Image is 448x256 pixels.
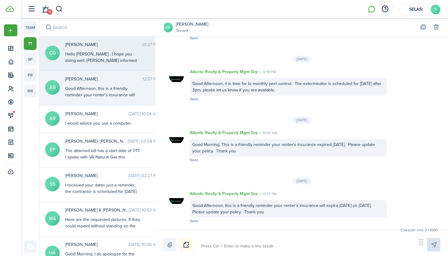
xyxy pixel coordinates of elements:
[176,27,208,34] a: Tenant
[24,37,37,50] a: tt
[142,41,159,48] time: 01:27 PM
[176,21,208,27] a: [PERSON_NAME]
[24,53,37,66] a: sp
[4,24,17,36] button: Open menu
[55,4,63,14] button: Search
[65,120,141,126] div: I would advice you use a computer.
[190,78,387,96] div: Good Afternoon, it is time for bi monthly pest control. The exterminator is scheduled for [DATE] ...
[65,111,129,117] span: Ashley Rountree
[292,117,311,123] div: [DATE]
[65,51,141,89] div: Hello [PERSON_NAME] , I hope you doing well, [PERSON_NAME] informed us , your pest control servic...
[65,85,141,111] div: Good Afternoon, this is a friendly reminder your renter's insurance will expire [DATE] on [DATE]....
[65,241,128,248] span: Helen Allen
[40,2,51,17] a: Notifications
[39,18,164,36] input: search
[65,172,128,179] span: SaTia Sinclair
[65,138,128,144] span: EMILY PARKER- BRAY
[45,142,60,157] avatar-text: EP
[190,157,198,163] span: Seen
[380,4,390,14] button: Open resource center
[45,80,60,95] avatar-text: AB
[45,111,60,126] avatar-text: AR
[190,218,198,224] span: Seen
[6,6,14,12] img: TenantCloud
[24,85,37,98] a: mr
[143,76,159,82] time: 12:57 PM
[190,69,258,75] p: Atlantic Realty & Property Mgnt Grp
[190,35,198,41] span: Seen
[65,148,141,192] div: The attached bill has a start date of 7/17. I spoke with VA Natural Gas this morning and they sai...
[163,23,173,32] a: AB
[65,207,129,213] span: Wayne & Diane Nickerson
[44,23,53,32] button: Search
[292,178,311,184] div: [DATE]
[419,23,427,32] button: Print
[258,191,277,197] time: 12:57 PM
[65,182,141,220] div: I received your dates just a reminder, the contractor is scheduled for [DATE] 1:30 pm. Also, per ...
[26,3,37,15] button: Open sidebar
[169,130,184,144] img: Atlantic Realty & Property Mgnt Grp
[128,138,159,144] time: [DATE] 03:08 PM
[47,9,52,15] span: 9
[419,233,423,251] div: Drag
[65,76,143,82] span: Alexandra Broussard
[292,56,311,62] div: [DATE]
[431,5,440,14] avatar-text: S
[129,207,159,213] time: [DATE] 10:53 AM
[404,7,428,12] span: SELASI
[65,41,142,48] span: Claire Gilliland
[190,139,387,157] div: Good Morning, This is a friendly reminder your renter's insurance expired [DATE]. Please update y...
[45,177,60,191] avatar-text: SS
[169,69,184,83] img: Atlantic Realty & Property Mgnt Grp
[169,190,184,205] img: Atlantic Realty & Property Mgnt Grp
[129,111,159,117] time: [DATE] 10:54 AM
[258,69,276,75] time: 12:18 PM
[24,21,37,34] a: team
[190,200,387,218] div: Good Afternoon, this is a friendly reminder your renter's insurance will expire [DATE] on [DATE]....
[128,241,159,248] time: [DATE] 10:06 AM
[45,46,60,60] avatar-text: CG
[190,190,258,197] p: Atlantic Realty & Property Mgnt Grp
[190,96,198,102] span: Seen
[399,227,439,233] small: Character limit: 0 / 1000
[190,130,258,136] p: Atlantic Realty & Property Mgnt Grp
[128,172,159,179] time: [DATE] 02:27 PM
[258,130,277,136] time: 10:50 AM
[432,23,440,32] button: Delete
[418,227,448,256] iframe: Chat Widget
[180,238,193,251] button: Notice
[45,211,60,226] avatar-text: W&
[24,69,37,82] a: pb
